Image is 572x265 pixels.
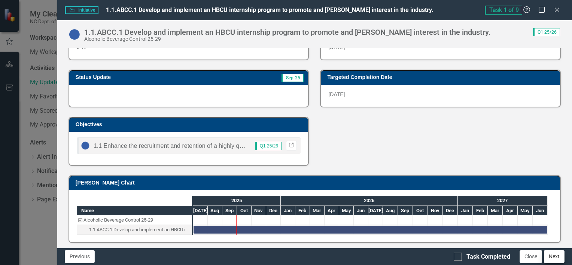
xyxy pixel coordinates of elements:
button: Previous [65,250,95,263]
span: Q1 25/26 [255,142,282,150]
div: Task: Start date: 2025-07-01 End date: 2027-06-30 [194,226,547,234]
span: Initiative [65,6,98,14]
button: Next [544,250,565,263]
h3: Status Update [76,74,214,80]
div: Aug [383,206,398,216]
div: Task: Start date: 2025-07-01 End date: 2027-06-30 [77,225,192,235]
div: Jun [354,206,368,216]
div: Oct [413,206,428,216]
span: 1.1 Enhance the recruitment and retention of a highly qualified workforce [94,143,286,149]
div: Alcoholic Beverage Control 25-29 [77,215,192,225]
div: Nov [428,206,443,216]
h3: Targeted Completion Date [327,74,556,80]
span: Sep-25 [282,74,304,82]
div: 2025 [193,196,281,205]
div: Alcoholic Beverage Control 25-29 [84,36,491,42]
div: Mar [310,206,325,216]
div: Apr [325,206,339,216]
div: Dec [266,206,281,216]
div: May [518,206,533,216]
img: No Information [81,141,90,150]
div: Apr [503,206,518,216]
div: Oct [237,206,252,216]
div: Feb [295,206,310,216]
div: Task Completed [466,253,510,261]
div: Dec [443,206,458,216]
button: Close [520,250,542,263]
div: 1.1.ABCC.1 Develop and implement an HBCU internship program to promote and [PERSON_NAME] interest... [89,225,190,235]
h3: [PERSON_NAME] Chart [76,180,556,186]
div: Feb [473,206,488,216]
div: 0 % [69,38,308,60]
img: No Information [69,28,80,40]
div: Sep [222,206,237,216]
div: 2027 [458,196,548,205]
div: Nov [252,206,266,216]
div: Jan [458,206,473,216]
div: Jul [193,206,208,216]
div: Jan [281,206,295,216]
div: Sep [398,206,413,216]
div: 1.1.ABCC.1 Develop and implement an HBCU internship program to promote and foster interest in the... [77,225,192,235]
h3: Objectives [76,122,305,127]
div: Jul [368,206,383,216]
div: 1.1.ABCC.1 Develop and implement an HBCU internship program to promote and [PERSON_NAME] interest... [84,28,491,36]
div: Task: Alcoholic Beverage Control 25-29 Start date: 2025-07-01 End date: 2025-07-02 [77,215,192,225]
div: Name [77,206,192,215]
span: Task 1 of 9 [485,6,522,15]
div: Aug [208,206,222,216]
div: Mar [488,206,503,216]
div: 2026 [281,196,458,205]
span: Q1 25/26 [533,28,560,36]
div: May [339,206,354,216]
div: Alcoholic Beverage Control 25-29 [83,215,153,225]
div: Jun [533,206,548,216]
span: 1.1.ABCC.1 Develop and implement an HBCU internship program to promote and [PERSON_NAME] interest... [106,6,433,13]
span: [DATE] [328,91,345,97]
